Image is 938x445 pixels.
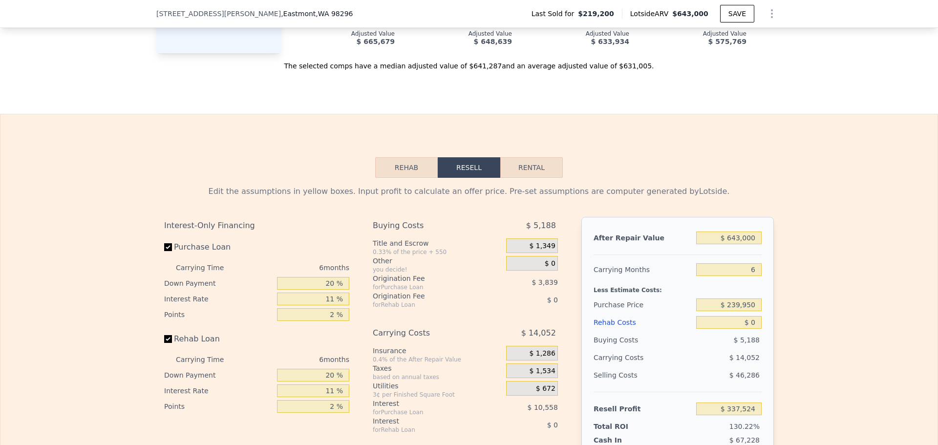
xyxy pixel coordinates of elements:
span: $ 672 [536,384,555,393]
div: Insurance [373,346,502,356]
div: Rehab Costs [594,314,692,331]
div: Points [164,307,273,322]
div: Adjusted Value [645,30,746,38]
span: $ 633,934 [591,38,629,45]
div: Points [164,399,273,414]
div: After Repair Value [594,229,692,247]
span: $ 10,558 [528,403,558,411]
span: $ 575,769 [708,38,746,45]
span: $ 0 [545,259,555,268]
div: Origination Fee [373,274,482,283]
button: Resell [438,157,500,178]
span: $ 1,534 [529,367,555,376]
div: Other [373,256,502,266]
div: Total ROI [594,422,655,431]
div: Origination Fee [373,291,482,301]
button: SAVE [720,5,754,22]
div: Interest [373,399,482,408]
label: Rehab Loan [164,330,273,348]
span: $ 1,349 [529,242,555,251]
div: based on annual taxes [373,373,502,381]
div: Interest-Only Financing [164,217,349,234]
div: Adjusted Value [293,30,395,38]
div: for Purchase Loan [373,408,482,416]
div: Buying Costs [594,331,692,349]
div: Adjusted Value [528,30,629,38]
div: Adjusted Value [410,30,512,38]
span: $ 648,639 [474,38,512,45]
div: Taxes [373,363,502,373]
input: Purchase Loan [164,243,172,251]
span: $ 1,286 [529,349,555,358]
div: Carrying Months [594,261,692,278]
span: $ 67,228 [729,436,760,444]
div: Interest Rate [164,291,273,307]
span: , Eastmont [281,9,353,19]
div: Cash In [594,435,655,445]
button: Show Options [762,4,782,23]
div: Selling Costs [594,366,692,384]
div: Carrying Costs [373,324,482,342]
span: $ 5,188 [526,217,556,234]
div: 6 months [243,260,349,275]
span: $ 665,679 [357,38,395,45]
div: Buying Costs [373,217,482,234]
div: Interest Rate [164,383,273,399]
div: for Rehab Loan [373,426,482,434]
span: $ 0 [547,296,558,304]
span: $ 14,052 [729,354,760,361]
span: Last Sold for [532,9,578,19]
button: Rehab [375,157,438,178]
div: Down Payment [164,367,273,383]
span: 130.22% [729,423,760,430]
span: $ 46,286 [729,371,760,379]
div: Down Payment [164,275,273,291]
div: Title and Escrow [373,238,502,248]
div: Carrying Costs [594,349,655,366]
span: $ 14,052 [521,324,556,342]
div: Less Estimate Costs: [594,278,762,296]
div: you decide! [373,266,502,274]
div: Edit the assumptions in yellow boxes. Input profit to calculate an offer price. Pre-set assumptio... [164,186,774,197]
div: Interest [373,416,482,426]
div: for Purchase Loan [373,283,482,291]
label: Purchase Loan [164,238,273,256]
button: Rental [500,157,563,178]
div: Carrying Time [176,352,239,367]
div: Purchase Price [594,296,692,314]
span: , WA 98296 [316,10,353,18]
div: Utilities [373,381,502,391]
div: 0.4% of the After Repair Value [373,356,502,363]
div: The selected comps have a median adjusted value of $641,287 and an average adjusted value of $631... [156,53,782,71]
div: Resell Profit [594,400,692,418]
input: Rehab Loan [164,335,172,343]
div: 0.33% of the price + 550 [373,248,502,256]
span: $ 3,839 [532,278,557,286]
div: for Rehab Loan [373,301,482,309]
span: $ 5,188 [734,336,760,344]
div: 3¢ per Finished Square Foot [373,391,502,399]
span: Lotside ARV [630,9,672,19]
span: $ 0 [547,421,558,429]
span: $219,200 [578,9,614,19]
div: 6 months [243,352,349,367]
div: Carrying Time [176,260,239,275]
span: [STREET_ADDRESS][PERSON_NAME] [156,9,281,19]
span: $643,000 [672,10,708,18]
